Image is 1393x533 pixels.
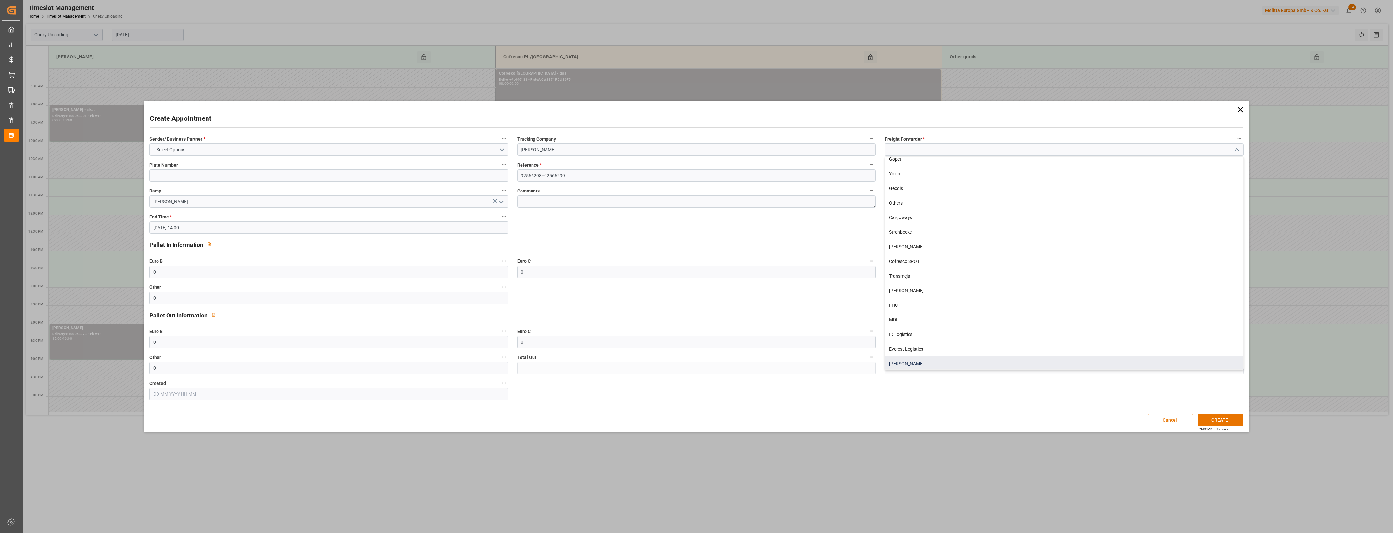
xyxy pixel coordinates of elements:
span: Total Out [517,354,536,361]
h2: Create Appointment [150,114,211,124]
button: Other [500,353,508,361]
div: ID Logistics [885,327,1243,342]
button: Cancel [1148,414,1193,426]
button: Created [500,379,508,387]
button: End Time * [500,212,508,221]
h2: Pallet In Information [149,241,203,249]
button: Total Out [867,353,876,361]
span: Trucking Company [517,136,556,143]
input: Type to search/select [149,195,508,208]
span: Plate Number [149,162,178,168]
button: Plate Number [500,160,508,169]
button: Reference * [867,160,876,169]
button: Other [500,283,508,291]
button: CREATE [1198,414,1243,426]
button: Ramp [500,186,508,195]
span: Other [149,284,161,291]
div: Transmeja [885,269,1243,283]
span: Other [149,354,161,361]
div: [PERSON_NAME] [885,283,1243,298]
button: Trucking Company [867,134,876,143]
button: open menu [149,143,508,156]
button: Euro C [867,257,876,265]
div: [PERSON_NAME] [885,356,1243,371]
span: Sender/ Business Partner [149,136,205,143]
button: Euro B [500,327,508,335]
span: Euro C [517,328,531,335]
h2: Pallet Out Information [149,311,207,320]
div: Strohbecke [885,225,1243,240]
button: Euro B [500,257,508,265]
span: Select Options [153,146,189,153]
div: Yolda [885,167,1243,181]
div: FHUT [885,298,1243,313]
button: View description [207,309,220,321]
button: Freight Forwarder * [1235,134,1244,143]
span: End Time [149,214,172,220]
button: open menu [496,197,506,207]
div: Everest Logistics [885,342,1243,356]
span: Reference [517,162,542,168]
button: Euro C [867,327,876,335]
div: Others [885,196,1243,210]
div: Cargoways [885,210,1243,225]
input: DD-MM-YYYY HH:MM [149,221,508,234]
div: MDI [885,313,1243,327]
span: Freight Forwarder [885,136,925,143]
button: View description [203,238,216,251]
button: Sender/ Business Partner * [500,134,508,143]
div: Gopet [885,152,1243,167]
div: [PERSON_NAME] [885,240,1243,254]
div: Ctrl/CMD + S to save [1199,427,1228,432]
input: DD-MM-YYYY HH:MM [149,388,508,400]
span: Ramp [149,188,161,194]
span: Euro B [149,258,163,265]
button: Comments [867,186,876,195]
span: Euro B [149,328,163,335]
div: Geodis [885,181,1243,196]
button: close menu [1231,145,1241,155]
span: Created [149,380,166,387]
span: Euro C [517,258,531,265]
span: Comments [517,188,540,194]
div: Cofresco SPOT [885,254,1243,269]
